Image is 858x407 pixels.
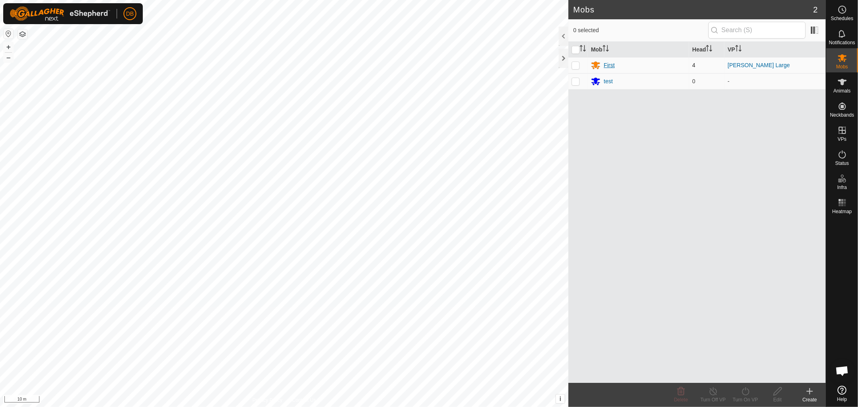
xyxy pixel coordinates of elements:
div: Turn Off VP [697,396,729,403]
span: 0 [692,78,695,84]
span: Schedules [831,16,853,21]
a: [PERSON_NAME] Large [728,62,790,68]
img: Gallagher Logo [10,6,110,21]
span: DB [126,10,134,18]
div: Edit [761,396,794,403]
div: Open chat [830,359,854,383]
span: i [560,395,561,402]
span: Notifications [829,40,855,45]
div: Create [794,396,826,403]
span: Animals [833,88,851,93]
a: Help [826,382,858,405]
td: - [724,73,826,89]
a: Contact Us [292,397,316,404]
span: Neckbands [830,113,854,117]
button: – [4,53,13,62]
p-sorticon: Activate to sort [603,46,609,53]
th: Head [689,42,724,58]
span: Infra [837,185,847,190]
span: Delete [674,397,688,403]
span: VPs [837,137,846,142]
div: Turn On VP [729,396,761,403]
span: 0 selected [573,26,708,35]
span: 2 [813,4,818,16]
input: Search (S) [708,22,806,39]
h2: Mobs [573,5,813,14]
button: i [556,395,565,403]
div: test [604,77,613,86]
th: VP [724,42,826,58]
span: 4 [692,62,695,68]
p-sorticon: Activate to sort [706,46,712,53]
button: Map Layers [18,29,27,39]
button: + [4,42,13,52]
p-sorticon: Activate to sort [735,46,742,53]
span: Heatmap [832,209,852,214]
div: First [604,61,615,70]
p-sorticon: Activate to sort [580,46,586,53]
span: Status [835,161,849,166]
span: Mobs [836,64,848,69]
a: Privacy Policy [253,397,283,404]
span: Help [837,397,847,402]
th: Mob [588,42,689,58]
button: Reset Map [4,29,13,39]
